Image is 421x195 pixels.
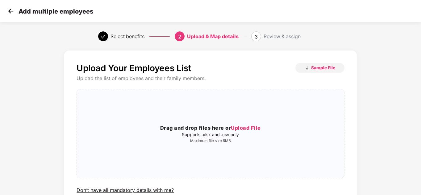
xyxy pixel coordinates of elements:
[101,34,106,39] span: check
[305,66,310,71] img: download_icon
[6,6,15,16] img: svg+xml;base64,PHN2ZyB4bWxucz0iaHR0cDovL3d3dy53My5vcmcvMjAwMC9zdmciIHdpZHRoPSIzMCIgaGVpZ2h0PSIzMC...
[178,34,181,40] span: 2
[77,124,344,132] h3: Drag and drop files here or
[77,75,344,82] div: Upload the list of employees and their family members.
[110,31,144,41] div: Select benefits
[295,63,344,73] button: Sample File
[311,65,335,71] span: Sample File
[77,138,344,143] p: Maximum file size 5MB
[77,132,344,137] p: Supports .xlsx and .csv only
[255,34,258,40] span: 3
[187,31,239,41] div: Upload & Map details
[77,187,174,193] div: Don’t have all mandatory details with me?
[19,8,93,15] p: Add multiple employees
[264,31,301,41] div: Review & assign
[77,89,344,178] span: Drag and drop files here orUpload FileSupports .xlsx and .csv onlyMaximum file size 5MB
[231,125,261,131] span: Upload File
[77,63,191,73] p: Upload Your Employees List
